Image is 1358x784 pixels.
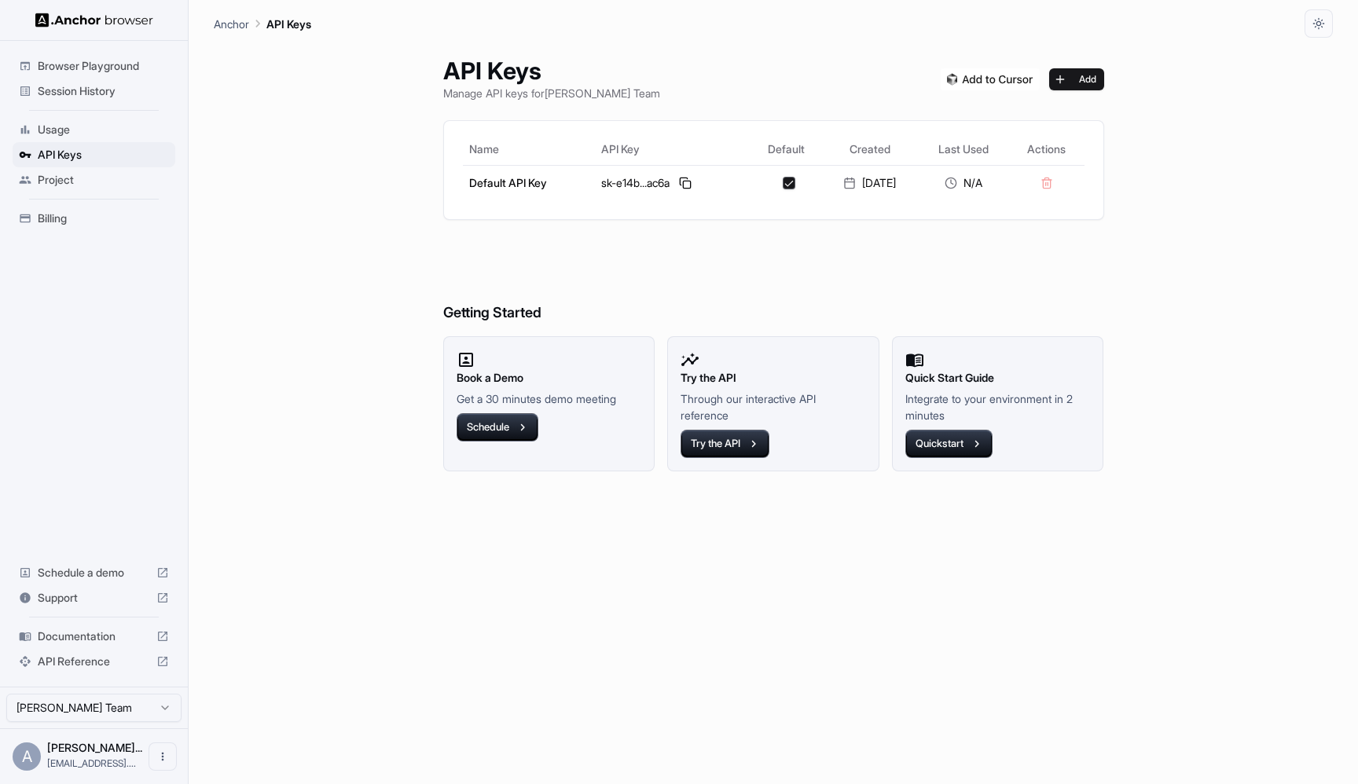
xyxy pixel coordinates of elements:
div: Support [13,585,175,610]
th: Name [463,134,595,165]
h2: Quick Start Guide [905,369,1091,387]
button: Try the API [681,430,769,458]
button: Add [1049,68,1104,90]
p: Through our interactive API reference [681,390,866,423]
h2: Try the API [681,369,866,387]
p: Manage API keys for [PERSON_NAME] Team [443,85,660,101]
span: rjchint@gmail.com [47,757,136,769]
h2: Book a Demo [457,369,642,387]
div: Billing [13,206,175,231]
span: Schedule a demo [38,565,150,581]
span: Documentation [38,628,150,644]
div: A [13,742,41,771]
button: Quickstart [905,430,993,458]
h6: Getting Started [443,239,1104,324]
button: Schedule [457,413,538,441]
span: Support [38,590,150,606]
span: Session History [38,83,169,99]
button: Copy API key [676,174,695,192]
div: Session History [13,79,175,104]
div: sk-e14b...ac6a [601,174,743,192]
nav: breadcrumb [214,15,311,32]
div: Browser Playground [13,53,175,79]
img: Anchor Logo [35,13,153,27]
span: Arjun Chintapalli [47,741,142,754]
div: Schedule a demo [13,560,175,585]
th: Default [750,134,822,165]
button: Open menu [149,742,177,771]
img: Add anchorbrowser MCP server to Cursor [941,68,1040,90]
div: Usage [13,117,175,142]
div: API Keys [13,142,175,167]
div: N/A [923,175,1003,191]
span: Project [38,172,169,188]
p: API Keys [266,16,311,32]
span: API Reference [38,654,150,669]
span: Usage [38,122,169,137]
span: Billing [38,211,169,226]
span: Browser Playground [38,58,169,74]
div: Project [13,167,175,192]
p: Anchor [214,16,249,32]
p: Get a 30 minutes demo meeting [457,390,642,407]
div: [DATE] [828,175,911,191]
p: Integrate to your environment in 2 minutes [905,390,1091,423]
span: API Keys [38,147,169,163]
h1: API Keys [443,57,660,85]
th: Created [822,134,917,165]
div: API Reference [13,649,175,674]
th: Actions [1009,134,1084,165]
th: API Key [595,134,750,165]
td: Default API Key [463,165,595,200]
th: Last Used [917,134,1009,165]
div: Documentation [13,624,175,649]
